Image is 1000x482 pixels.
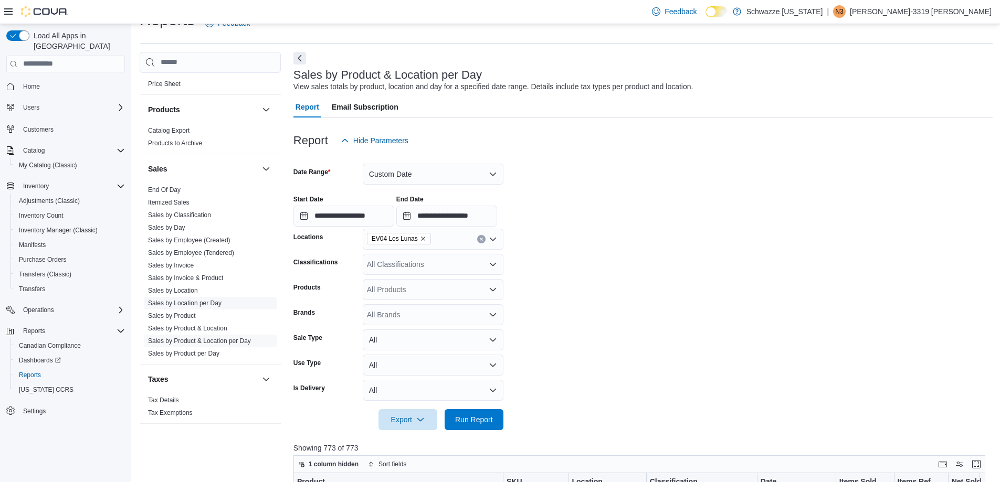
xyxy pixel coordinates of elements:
span: 1 column hidden [309,460,359,468]
a: Sales by Location per Day [148,299,222,307]
span: Sales by Invoice [148,261,194,270]
a: Sales by Invoice [148,262,194,269]
span: Inventory Manager (Classic) [19,226,98,234]
label: Classifications [293,258,338,266]
span: Dashboards [15,354,125,367]
button: Adjustments (Classic) [10,194,129,208]
span: Inventory Manager (Classic) [15,224,125,237]
span: Export [385,409,431,430]
a: Feedback [648,1,701,22]
a: Settings [19,405,50,417]
span: Transfers (Classic) [19,270,71,279]
button: Settings [2,403,129,419]
span: Sales by Day [148,223,185,232]
label: Locations [293,233,323,241]
span: Adjustments (Classic) [15,195,125,207]
span: Sales by Product [148,312,196,320]
a: Sales by Invoice & Product [148,274,223,282]
a: Adjustments (Classic) [15,195,84,207]
span: Tax Details [148,396,179,404]
button: Manifests [10,238,129,252]
nav: Complex example [6,74,125,446]
a: Sales by Product per Day [148,350,219,357]
span: Dashboards [19,356,61,365]
span: Sales by Employee (Created) [148,236,230,244]
a: Purchase Orders [15,253,71,266]
button: Transfers (Classic) [10,267,129,282]
a: Dashboards [15,354,65,367]
label: End Date [396,195,424,203]
span: Customers [19,122,125,135]
a: Tax Details [148,397,179,404]
span: Operations [23,306,54,314]
button: Remove EV04 Los Lunas from selection in this group [420,235,426,242]
button: Sales [260,163,272,175]
span: Inventory [23,182,49,190]
label: Start Date [293,195,323,203]
span: Catalog [23,146,45,155]
a: Sales by Employee (Tendered) [148,249,234,256]
span: My Catalog (Classic) [19,161,77,169]
button: Open list of options [489,310,497,319]
a: End Of Day [148,186,181,194]
button: Inventory [19,180,53,192]
span: EV04 Los Lunas [367,233,431,244]
span: Purchase Orders [15,253,125,266]
img: Cova [21,6,68,17]
h3: Report [293,134,328,147]
a: Tax Exemptions [148,409,193,416]
button: Canadian Compliance [10,338,129,353]
span: Reports [23,327,45,335]
div: Sales [140,184,281,364]
p: Showing 773 of 773 [293,443,993,453]
button: Export [378,409,437,430]
div: View sales totals by product, location and day for a specified date range. Details include tax ty... [293,81,693,92]
span: Manifests [19,241,46,249]
span: Users [19,101,125,114]
label: Products [293,283,321,292]
span: Sales by Product & Location per Day [148,337,251,345]
a: Canadian Compliance [15,339,85,352]
button: Next [293,52,306,65]
button: Purchase Orders [10,252,129,267]
button: Enter fullscreen [970,458,983,470]
span: Transfers [19,285,45,293]
button: Catalog [2,143,129,158]
span: Run Report [455,414,493,425]
div: Taxes [140,394,281,423]
div: Pricing [140,78,281,94]
button: Clear input [477,235,486,243]
a: Inventory Manager (Classic) [15,224,102,237]
span: EV04 Los Lunas [372,233,418,244]
span: Home [19,80,125,93]
div: Noe-3319 Gonzales [833,5,846,18]
span: Inventory Count [15,209,125,222]
a: My Catalog (Classic) [15,159,81,172]
span: Canadian Compliance [15,339,125,352]
span: Customers [23,125,54,134]
button: Open list of options [489,260,497,269]
button: Display options [953,458,966,470]
a: Home [19,80,44,93]
a: Products to Archive [148,140,202,147]
button: My Catalog (Classic) [10,158,129,173]
span: Home [23,82,40,91]
label: Date Range [293,168,331,176]
span: [US_STATE] CCRS [19,385,73,394]
span: Hide Parameters [353,135,408,146]
span: Adjustments (Classic) [19,197,80,205]
span: Sales by Classification [148,211,211,219]
span: Products to Archive [148,139,202,147]
button: [US_STATE] CCRS [10,382,129,397]
h3: Products [148,104,180,115]
a: Catalog Export [148,127,190,134]
span: Itemized Sales [148,198,190,207]
a: Transfers [15,283,49,295]
p: [PERSON_NAME]-3319 [PERSON_NAME] [850,5,992,18]
a: Sales by Product & Location [148,325,227,332]
span: My Catalog (Classic) [15,159,125,172]
span: Catalog [19,144,125,157]
button: Taxes [260,373,272,385]
h3: Taxes [148,374,169,384]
